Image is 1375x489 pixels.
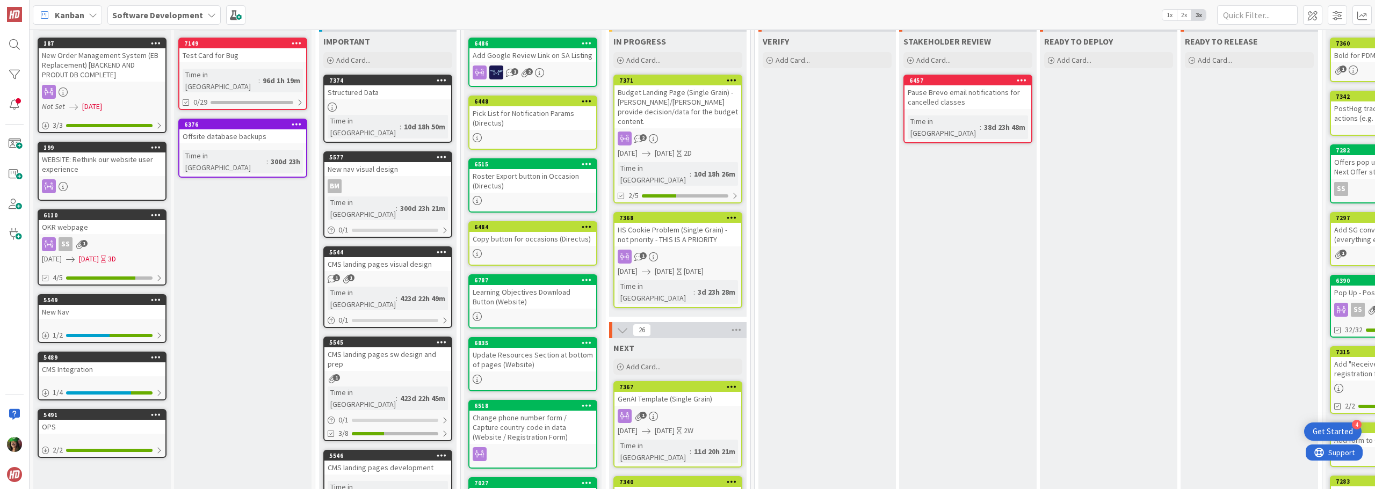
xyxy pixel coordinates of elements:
b: Software Development [112,10,203,20]
div: 6787Learning Objectives Download Button (Website) [469,275,596,309]
div: 3/3 [39,119,165,132]
span: [DATE] [618,148,638,159]
span: : [396,392,397,404]
div: CMS landing pages visual design [324,257,451,271]
span: READY TO DEPLOY [1044,36,1113,47]
a: 6484Copy button for occasions (Directus) [468,221,597,266]
div: 6376Offsite database backups [179,120,306,143]
div: 6457Pause Brevo email notifications for cancelled classes [904,76,1031,109]
div: 5489 [39,353,165,362]
div: 10d 18h 50m [401,121,448,133]
a: 6376Offsite database backupsTime in [GEOGRAPHIC_DATA]:300d 23h [178,119,307,178]
span: [DATE] [618,266,638,277]
span: : [266,156,268,167]
input: Quick Filter... [1217,5,1298,25]
span: Add Card... [916,55,951,65]
div: 423d 22h 45m [397,392,448,404]
div: SS [59,237,73,251]
span: 1 [348,274,354,281]
span: READY TO RELEASE [1185,36,1258,47]
div: 6448Pick List for Notification Params (Directus) [469,97,596,130]
span: [DATE] [655,425,675,436]
div: OPS [39,420,165,434]
a: 5544CMS landing pages visual designTime in [GEOGRAPHIC_DATA]:423d 22h 49m0/1 [323,246,452,328]
i: Not Set [42,101,65,111]
span: 2 [526,68,533,75]
span: 1 [333,374,340,381]
div: 6518 [469,401,596,411]
a: 5491OPS2/2 [38,409,167,458]
span: Add Card... [1198,55,1232,65]
div: Open Get Started checklist, remaining modules: 4 [1304,422,1362,441]
img: Visit kanbanzone.com [7,7,22,22]
span: 2/2 [1345,400,1355,412]
span: 0 / 1 [338,414,349,426]
div: Time in [GEOGRAPHIC_DATA] [618,280,693,304]
div: 300d 23h 21m [397,202,448,214]
div: 5545 [324,338,451,347]
a: 6486Add Google Review Link on SA ListingMH [468,38,597,87]
div: 5577 [329,154,451,161]
a: 5549New Nav1/2 [38,294,167,343]
div: Time in [GEOGRAPHIC_DATA] [908,115,980,139]
div: 5491 [44,411,165,419]
div: Time in [GEOGRAPHIC_DATA] [328,196,396,220]
span: [DATE] [42,253,62,265]
div: Time in [GEOGRAPHIC_DATA] [183,69,258,92]
div: BM [324,179,451,193]
a: 6835Update Resources Section at bottom of pages (Website) [468,337,597,391]
div: Pick List for Notification Params (Directus) [469,106,596,130]
span: 2 [640,134,647,141]
div: 6457 [904,76,1031,85]
div: Pause Brevo email notifications for cancelled classes [904,85,1031,109]
div: 7371Budget Landing Page (Single Grain) - [PERSON_NAME]/[PERSON_NAME] provide decision/data for th... [614,76,741,128]
div: 7367GenAI Template (Single Grain) [614,382,741,406]
div: Time in [GEOGRAPHIC_DATA] [618,162,690,186]
span: IMPORTANT [323,36,370,47]
a: 187New Order Management System (EB Replacement) [BACKEND AND PRODUT DB COMPLETE]Not Set[DATE]3/3 [38,38,167,133]
span: 1 [640,412,647,419]
div: 187New Order Management System (EB Replacement) [BACKEND AND PRODUT DB COMPLETE] [39,39,165,82]
span: 4/5 [53,272,63,283]
div: 1/2 [39,329,165,342]
a: 6515Roster Export button in Occasion (Directus) [468,158,597,213]
div: GenAI Template (Single Grain) [614,392,741,406]
div: 6376 [179,120,306,129]
div: Copy button for occasions (Directus) [469,232,596,246]
div: 6110 [39,210,165,220]
div: 6448 [474,98,596,105]
div: 6110OKR webpage [39,210,165,234]
div: 4 [1352,420,1362,429]
div: MH [469,65,596,79]
div: Time in [GEOGRAPHIC_DATA] [328,287,396,310]
div: SS [1351,303,1365,317]
div: 7367 [619,383,741,391]
span: 1 / 2 [53,330,63,341]
span: 1 [511,68,518,75]
span: Add Card... [336,55,371,65]
div: 7027 [469,478,596,488]
span: Support [23,2,49,14]
div: 6486 [474,40,596,47]
div: 5549 [39,295,165,305]
img: avatar [7,467,22,482]
div: 5489 [44,354,165,361]
div: 2/2 [39,443,165,457]
div: Update Resources Section at bottom of pages (Website) [469,348,596,371]
span: : [396,202,397,214]
div: 7340 [619,478,741,486]
a: 6518Change phone number form / Capture country code in data (Website / Registration Form) [468,400,597,469]
div: 6835 [474,339,596,347]
div: Add Google Review Link on SA Listing [469,48,596,62]
div: 5546 [329,452,451,459]
div: 10d 18h 26m [691,168,738,180]
div: 0/1 [324,413,451,427]
a: 199WEBSITE: Rethink our website user experience [38,142,167,201]
div: 6484Copy button for occasions (Directus) [469,222,596,246]
span: 3/8 [338,428,349,439]
span: STAKEHOLDER REVIEW [903,36,991,47]
div: 7149 [184,40,306,47]
span: 3 / 3 [53,120,63,131]
span: 3x [1191,10,1206,20]
div: 5549New Nav [39,295,165,319]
